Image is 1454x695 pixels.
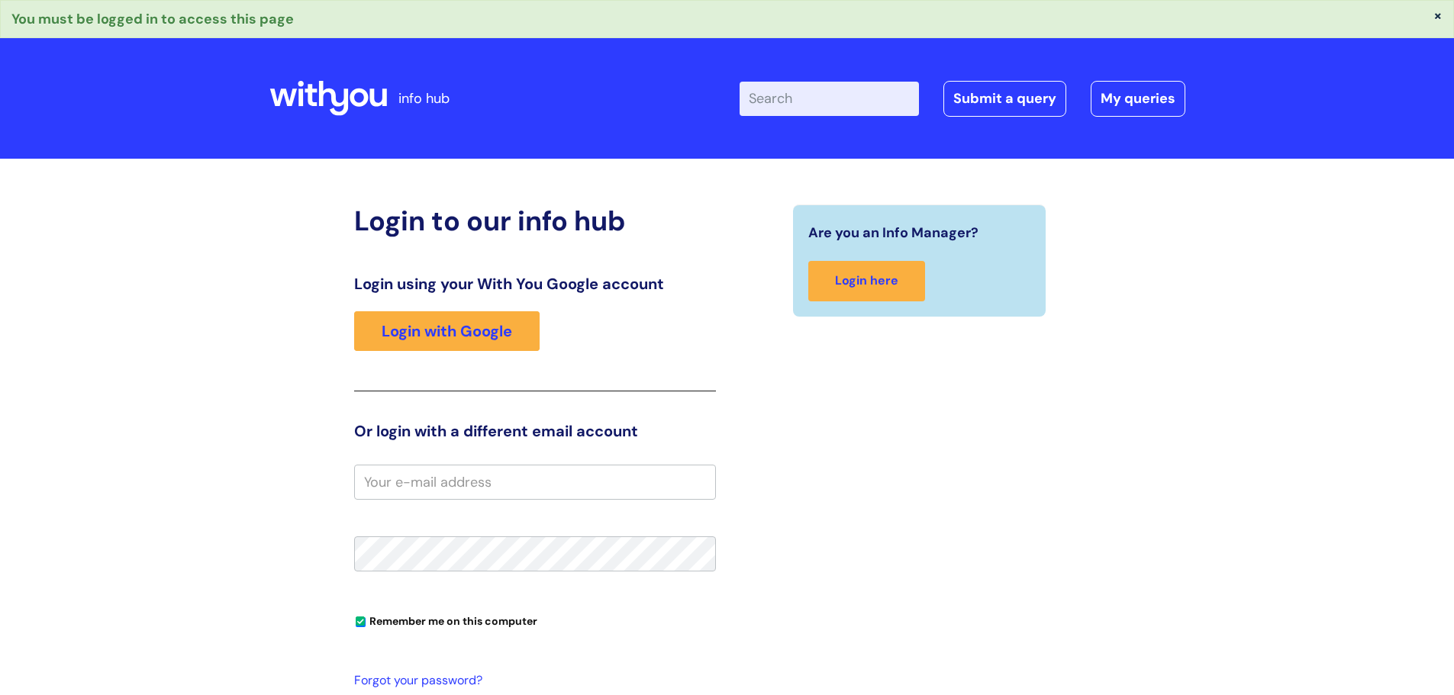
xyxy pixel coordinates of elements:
[398,86,450,111] p: info hub
[354,465,716,500] input: Your e-mail address
[354,608,716,632] div: You can uncheck this option if you're logging in from a shared device
[808,261,925,301] a: Login here
[1091,81,1185,116] a: My queries
[356,617,366,627] input: Remember me on this computer
[354,275,716,293] h3: Login using your With You Google account
[354,204,716,237] h2: Login to our info hub
[354,311,540,351] a: Login with Google
[354,422,716,440] h3: Or login with a different email account
[1433,8,1443,22] button: ×
[740,82,919,115] input: Search
[808,220,978,245] span: Are you an Info Manager?
[354,611,537,628] label: Remember me on this computer
[943,81,1066,116] a: Submit a query
[354,670,708,692] a: Forgot your password?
